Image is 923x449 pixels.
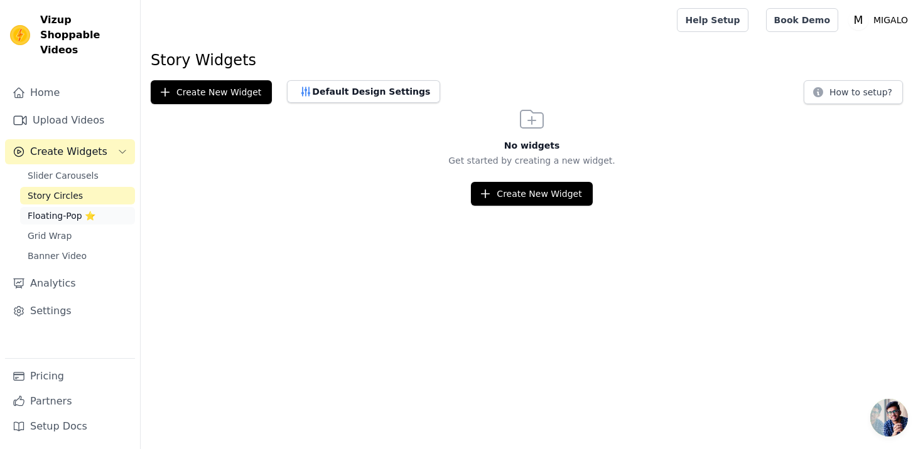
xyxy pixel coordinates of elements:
[151,50,913,70] h1: Story Widgets
[28,209,95,222] span: Floating-Pop ⭐
[848,9,913,31] button: M MIGALO
[28,189,83,202] span: Story Circles
[804,80,903,104] button: How to setup?
[471,182,592,206] button: Create New Widget
[20,187,135,204] a: Story Circles
[804,89,903,101] a: How to setup?
[20,227,135,245] a: Grid Wrap
[141,154,923,167] p: Get started by creating a new widget.
[287,80,440,103] button: Default Design Settings
[5,108,135,133] a: Upload Videos
[5,414,135,439] a: Setup Docs
[151,80,272,104] button: Create New Widget
[28,250,87,262] span: Banner Video
[870,399,908,436] div: Open chat
[10,25,30,45] img: Vizup
[5,80,135,105] a: Home
[5,271,135,296] a: Analytics
[854,14,863,26] text: M
[5,389,135,414] a: Partners
[28,230,72,242] span: Grid Wrap
[766,8,838,32] a: Book Demo
[5,139,135,164] button: Create Widgets
[20,207,135,224] a: Floating-Pop ⭐
[141,139,923,152] h3: No widgets
[30,144,107,159] span: Create Widgets
[40,13,130,58] span: Vizup Shoppable Videos
[20,167,135,184] a: Slider Carousels
[677,8,748,32] a: Help Setup
[5,298,135,324] a: Settings
[5,364,135,389] a: Pricing
[28,169,99,182] span: Slider Carousels
[20,247,135,265] a: Banner Video
[868,9,913,31] p: MIGALO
